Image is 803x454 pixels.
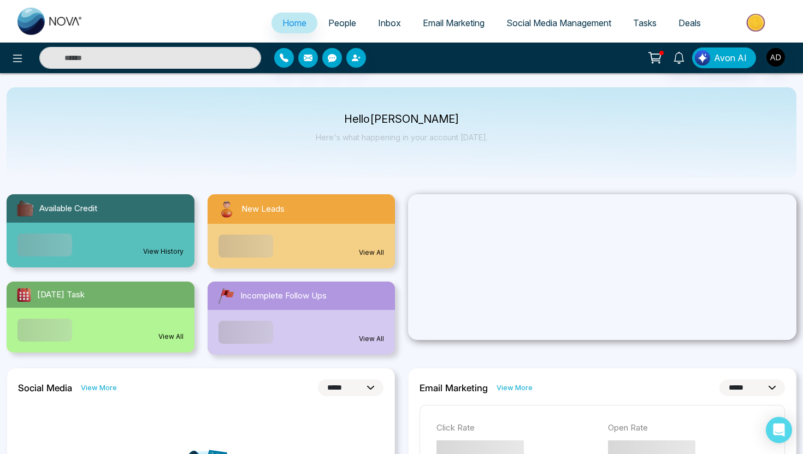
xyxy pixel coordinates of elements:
[359,248,384,258] a: View All
[608,422,769,434] p: Open Rate
[282,17,306,28] span: Home
[412,13,495,33] a: Email Marketing
[668,13,712,33] a: Deals
[216,199,237,219] img: newLeads.svg
[717,10,796,35] img: Market-place.gif
[201,194,402,268] a: New LeadsView All
[18,383,72,393] h2: Social Media
[81,383,117,393] a: View More
[423,17,485,28] span: Email Marketing
[359,334,384,344] a: View All
[497,383,533,393] a: View More
[692,47,756,68] button: Avon AI
[15,286,33,303] img: todayTask.svg
[37,289,85,301] span: [DATE] Task
[201,282,402,355] a: Incomplete Follow UpsView All
[17,8,83,35] img: Nova CRM Logo
[678,17,701,28] span: Deals
[316,115,488,124] p: Hello [PERSON_NAME]
[216,286,236,306] img: followUps.svg
[378,17,401,28] span: Inbox
[143,247,184,256] a: View History
[622,13,668,33] a: Tasks
[367,13,412,33] a: Inbox
[766,417,792,443] div: Open Intercom Messenger
[271,13,317,33] a: Home
[158,332,184,342] a: View All
[506,17,611,28] span: Social Media Management
[39,202,97,215] span: Available Credit
[241,203,285,216] span: New Leads
[766,48,785,67] img: User Avatar
[495,13,622,33] a: Social Media Management
[420,383,488,393] h2: Email Marketing
[317,13,367,33] a: People
[695,50,710,65] img: Lead Flow
[15,199,35,218] img: availableCredit.svg
[436,422,597,434] p: Click Rate
[316,133,488,142] p: Here's what happening in your account [DATE].
[714,51,747,64] span: Avon AI
[328,17,356,28] span: People
[633,17,657,28] span: Tasks
[240,290,327,302] span: Incomplete Follow Ups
